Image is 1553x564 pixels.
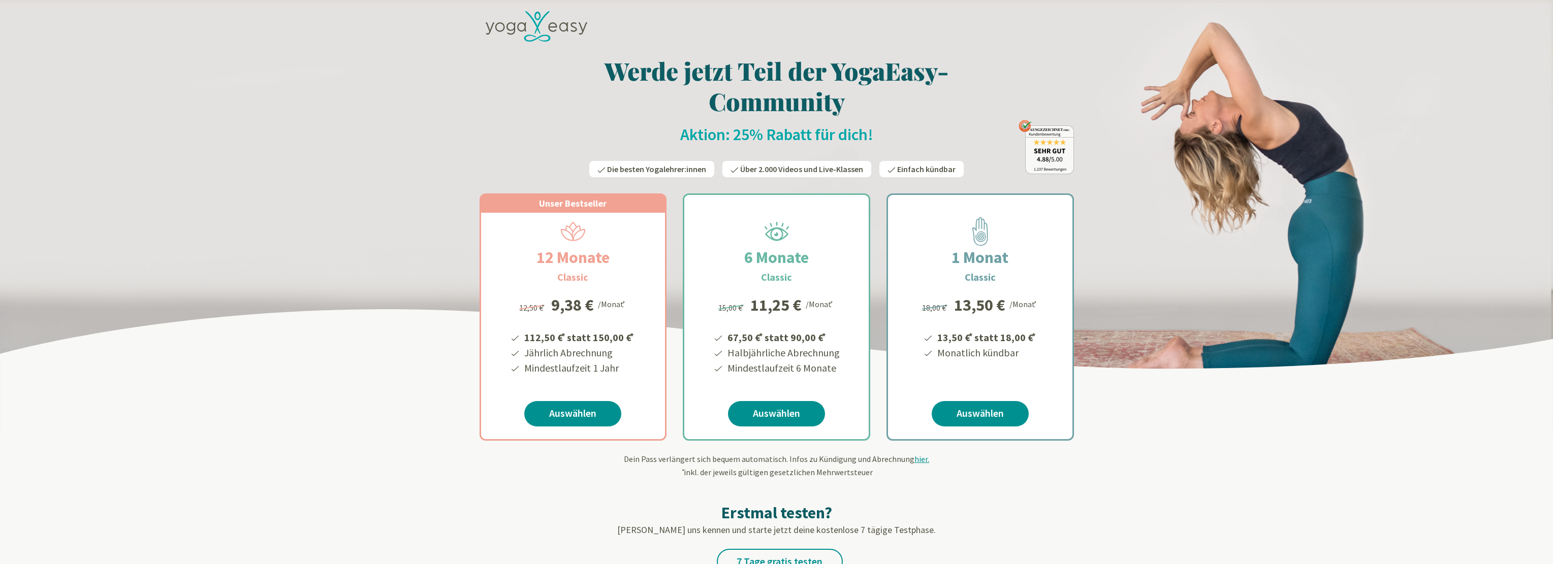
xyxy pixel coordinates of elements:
h2: 1 Monat [927,245,1033,270]
h1: Werde jetzt Teil der YogaEasy-Community [480,55,1074,116]
h3: Classic [557,270,588,285]
li: Mindestlaufzeit 1 Jahr [523,360,636,376]
span: 18,00 € [922,303,949,313]
li: 13,50 € statt 18,00 € [936,328,1037,345]
span: inkl. der jeweils gültigen gesetzlichen Mehrwertsteuer [681,467,873,477]
span: 15,00 € [718,303,745,313]
li: Halbjährliche Abrechnung [726,345,840,360]
span: Über 2.000 Videos und Live-Klassen [740,164,863,174]
div: 11,25 € [750,297,802,313]
div: Dein Pass verlängert sich bequem automatisch. Infos zu Kündigung und Abrechnung [480,453,1074,478]
h3: Classic [761,270,792,285]
h3: Classic [965,270,996,285]
a: Auswählen [728,401,825,426]
a: Auswählen [932,401,1029,426]
li: Monatlich kündbar [936,345,1037,360]
h2: Aktion: 25% Rabatt für dich! [480,124,1074,145]
li: 112,50 € statt 150,00 € [523,328,636,345]
div: 9,38 € [551,297,594,313]
div: 13,50 € [954,297,1005,313]
h2: 6 Monate [720,245,833,270]
h2: Erstmal testen? [480,503,1074,523]
span: Die besten Yogalehrer:innen [607,164,706,174]
img: ausgezeichnet_badge.png [1019,120,1074,174]
div: /Monat [806,297,835,310]
li: Jährlich Abrechnung [523,345,636,360]
a: Auswählen [524,401,621,426]
div: /Monat [598,297,627,310]
li: 67,50 € statt 90,00 € [726,328,840,345]
div: /Monat [1009,297,1038,310]
p: [PERSON_NAME] uns kennen und starte jetzt deine kostenlose 7 tägige Testphase. [480,523,1074,537]
span: Einfach kündbar [897,164,956,174]
span: 12,50 € [519,303,546,313]
li: Mindestlaufzeit 6 Monate [726,360,840,376]
span: Unser Bestseller [539,197,607,209]
span: hier. [914,454,929,464]
h2: 12 Monate [512,245,634,270]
